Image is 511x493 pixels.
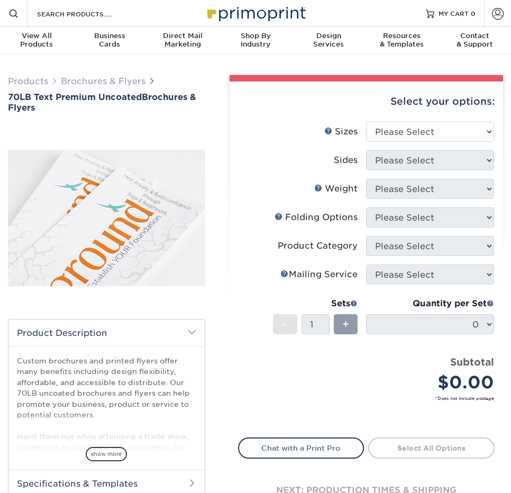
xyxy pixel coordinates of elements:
div: Sides [334,154,358,167]
div: Product Category [278,240,358,252]
span: Business [73,32,146,40]
span: Resources [365,32,438,40]
a: 70LB Text Premium UncoatedBrochures & Flyers [8,92,205,112]
div: & Support [438,32,511,49]
span: Direct Mail [146,32,219,40]
a: Shop ByIndustry [219,27,292,55]
span: MY CART [439,9,469,18]
div: Sets [273,297,358,310]
div: Sizes [324,125,358,138]
div: $0.00 [374,370,494,395]
a: BusinessCards [73,27,146,55]
a: DesignServices [292,27,365,55]
div: Select your options: [238,81,495,122]
small: *Does not include postage [247,395,495,401]
div: Mailing Service [280,268,358,281]
span: Contact [438,32,511,40]
span: - [282,316,287,332]
span: Shop By [219,32,292,40]
span: 0 [471,10,476,17]
a: Direct MailMarketing [146,27,219,55]
span: Design [292,32,365,40]
a: Products [8,76,48,86]
a: Chat with a Print Pro [238,437,364,459]
a: Select All Options [368,437,495,459]
h2: Product Description [8,319,205,346]
div: Quantity per Set [366,297,494,310]
h1: Brochures & Flyers [8,92,205,112]
div: Marketing [146,32,219,49]
strong: Subtotal [450,356,494,368]
a: Resources& Templates [365,27,438,55]
img: 70LB Text<br/>Premium Uncoated 01 [8,150,205,286]
span: + [342,316,349,332]
div: Services [292,32,365,49]
div: Weight [314,182,358,195]
span: show more [86,447,127,461]
div: Industry [219,32,292,49]
div: & Templates [365,32,438,49]
a: Brochures & Flyers [61,76,145,86]
div: Cards [73,32,146,49]
a: Contact& Support [438,27,511,55]
input: SEARCH PRODUCTS..... [36,7,139,20]
img: Primoprint [203,2,308,24]
span: 70LB Text Premium Uncoated [8,92,142,102]
div: Folding Options [275,211,358,224]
